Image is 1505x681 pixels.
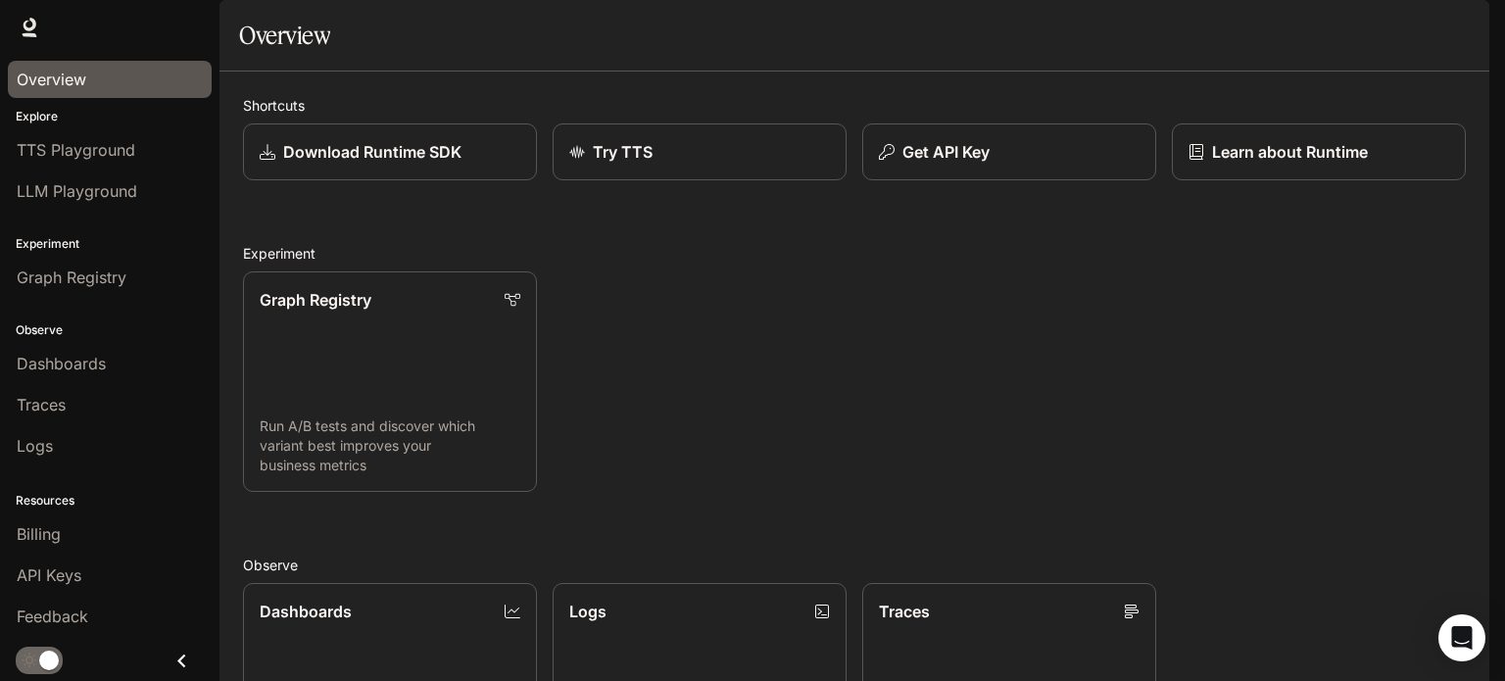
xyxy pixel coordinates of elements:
[260,288,371,312] p: Graph Registry
[569,600,607,623] p: Logs
[283,140,461,164] p: Download Runtime SDK
[243,271,537,492] a: Graph RegistryRun A/B tests and discover which variant best improves your business metrics
[243,123,537,180] a: Download Runtime SDK
[1438,614,1485,661] div: Open Intercom Messenger
[879,600,930,623] p: Traces
[902,140,990,164] p: Get API Key
[1212,140,1368,164] p: Learn about Runtime
[243,243,1466,264] h2: Experiment
[862,123,1156,180] button: Get API Key
[239,16,330,55] h1: Overview
[593,140,653,164] p: Try TTS
[260,416,520,475] p: Run A/B tests and discover which variant best improves your business metrics
[1172,123,1466,180] a: Learn about Runtime
[260,600,352,623] p: Dashboards
[553,123,847,180] a: Try TTS
[243,555,1466,575] h2: Observe
[243,95,1466,116] h2: Shortcuts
